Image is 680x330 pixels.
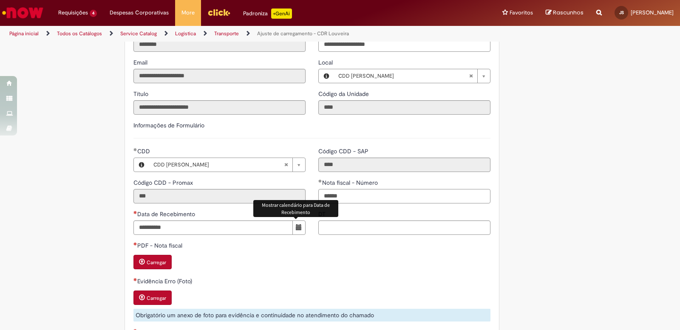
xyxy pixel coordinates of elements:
div: Obrigatório um anexo de foto para evidência e continuidade no atendimento do chamado [133,309,490,322]
input: Data de Recebimento [133,220,293,235]
span: 4 [90,10,97,17]
input: Título [133,100,306,115]
span: Necessários [133,242,137,245]
abbr: Limpar campo CDD [280,158,292,172]
label: Somente leitura - Código CDD - SAP [318,147,370,155]
a: Todos os Catálogos [57,30,102,37]
div: Padroniza [243,8,292,19]
a: Página inicial [9,30,39,37]
abbr: Limpar campo Local [465,69,477,83]
span: JS [619,10,624,15]
input: Código da Unidade [318,100,490,115]
button: Mostrar calendário para Data de Recebimento [292,220,306,235]
input: Código CDD - SAP [318,158,490,172]
span: Data de Recebimento [137,210,197,218]
span: CDD [PERSON_NAME] [153,158,284,172]
span: Somente leitura - Email [133,59,149,66]
span: Local [318,59,334,66]
a: CDD [PERSON_NAME]Limpar campo Local [334,69,490,83]
small: Carregar [147,259,166,266]
input: Email [133,69,306,83]
button: Carregar anexo de PDF - Nota fiscal Required [133,255,172,269]
img: click_logo_yellow_360x200.png [207,6,230,19]
a: Transporte [214,30,239,37]
span: Necessários [133,278,137,281]
div: Mostrar calendário para Data de Recebimento [253,200,338,217]
ul: Trilhas de página [6,26,447,42]
span: Somente leitura - Código CDD - SAP [318,147,370,155]
span: [PERSON_NAME] [631,9,674,16]
span: Favoritos [510,8,533,17]
span: Obrigatório Preenchido [133,148,137,151]
span: CDD [137,147,152,155]
label: Somente leitura - Email [133,58,149,67]
span: PDF - Nota fiscal [137,242,184,249]
p: +GenAi [271,8,292,19]
span: Requisições [58,8,88,17]
span: Despesas Corporativas [110,8,169,17]
input: DT [318,220,490,235]
input: Nota fiscal - Número [318,189,490,203]
a: Rascunhos [546,9,584,17]
span: Evidência Erro (Foto) [137,277,194,285]
button: Carregar anexo de Evidência Erro (Foto) Required [133,291,172,305]
img: ServiceNow [1,4,45,21]
span: More [181,8,195,17]
input: Código CDD - Promax [133,189,306,203]
span: Nota fiscal - Número [322,179,380,186]
a: Service Catalog [120,30,157,37]
label: Informações de Formulário [133,121,204,129]
a: CDD [PERSON_NAME]Limpar campo CDD [149,158,305,172]
label: Somente leitura - Código CDD - Promax [133,178,195,187]
input: Telefone de Contato [318,37,490,52]
span: Obrigatório Preenchido [318,179,322,183]
span: Necessários [133,211,137,214]
button: CDD, Visualizar este registro CDD Mogi Mirim [134,158,149,172]
span: CDD [PERSON_NAME] [338,69,469,83]
small: Carregar [147,295,166,302]
button: Local, Visualizar este registro CDD Mogi Mirim [319,69,334,83]
label: Somente leitura - Título [133,90,150,98]
label: Somente leitura - Código da Unidade [318,90,371,98]
span: Rascunhos [553,8,584,17]
a: Logistica [175,30,196,37]
a: Ajuste de carregamento - CDR Louveira [257,30,349,37]
input: ID [133,37,306,52]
